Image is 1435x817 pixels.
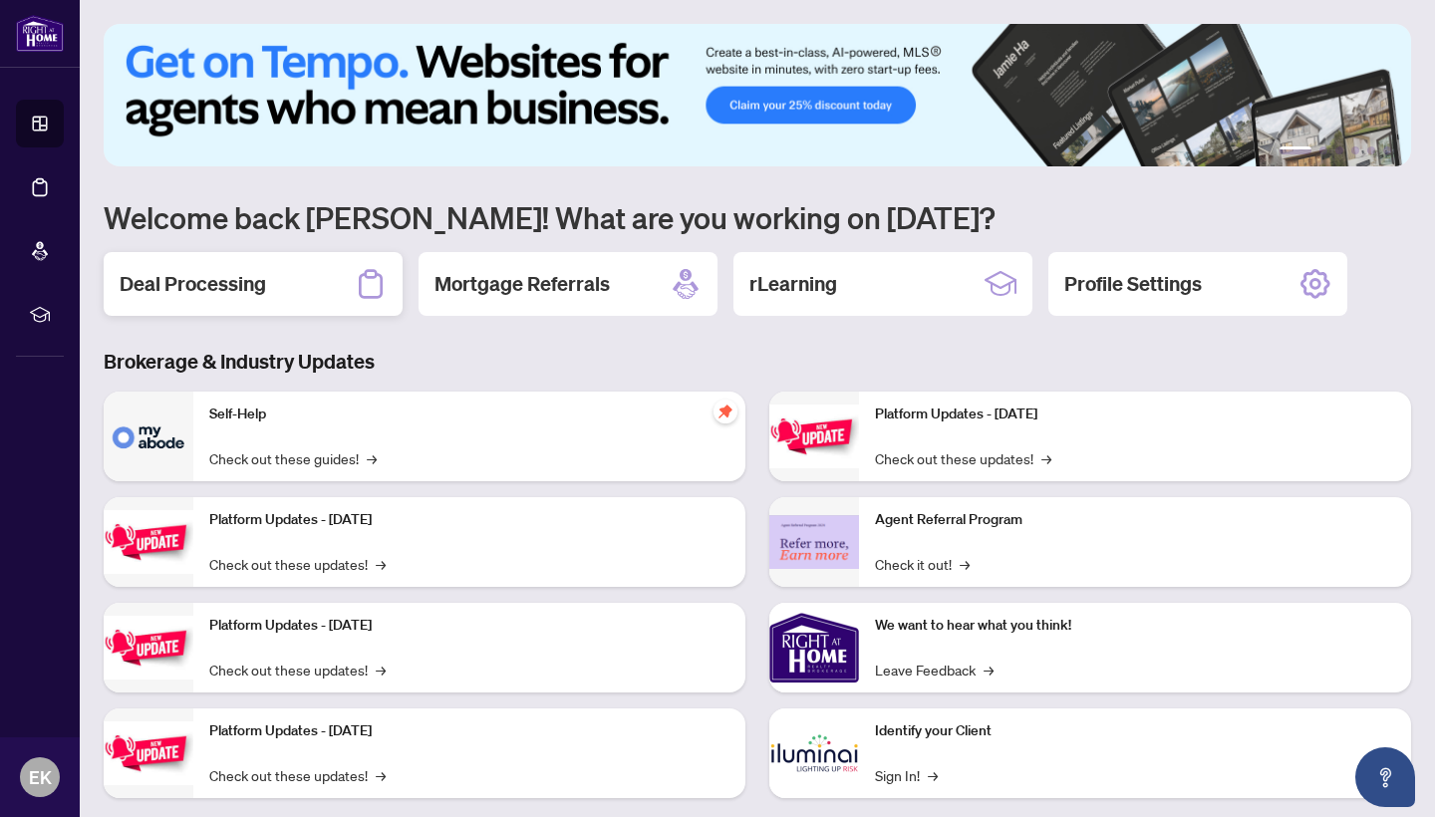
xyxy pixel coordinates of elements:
[1335,146,1343,154] button: 3
[209,404,729,425] p: Self-Help
[209,764,386,786] a: Check out these updates!→
[1355,747,1415,807] button: Open asap
[928,764,938,786] span: →
[29,763,52,791] span: EK
[209,659,386,681] a: Check out these updates!→
[769,405,859,467] img: Platform Updates - June 23, 2025
[875,659,994,681] a: Leave Feedback→
[769,603,859,692] img: We want to hear what you think!
[1319,146,1327,154] button: 2
[376,764,386,786] span: →
[1064,270,1202,298] h2: Profile Settings
[376,553,386,575] span: →
[209,509,729,531] p: Platform Updates - [DATE]
[104,721,193,784] img: Platform Updates - July 8, 2025
[984,659,994,681] span: →
[104,510,193,573] img: Platform Updates - September 16, 2025
[376,659,386,681] span: →
[1367,146,1375,154] button: 5
[1041,447,1051,469] span: →
[875,447,1051,469] a: Check out these updates!→
[120,270,266,298] h2: Deal Processing
[749,270,837,298] h2: rLearning
[104,348,1411,376] h3: Brokerage & Industry Updates
[714,400,737,423] span: pushpin
[104,616,193,679] img: Platform Updates - July 21, 2025
[875,720,1395,742] p: Identify your Client
[104,24,1411,166] img: Slide 0
[769,708,859,798] img: Identify your Client
[875,764,938,786] a: Sign In!→
[367,447,377,469] span: →
[104,392,193,481] img: Self-Help
[209,720,729,742] p: Platform Updates - [DATE]
[875,615,1395,637] p: We want to hear what you think!
[960,553,970,575] span: →
[769,515,859,570] img: Agent Referral Program
[16,15,64,52] img: logo
[1383,146,1391,154] button: 6
[875,404,1395,425] p: Platform Updates - [DATE]
[1351,146,1359,154] button: 4
[104,198,1411,236] h1: Welcome back [PERSON_NAME]! What are you working on [DATE]?
[209,615,729,637] p: Platform Updates - [DATE]
[209,447,377,469] a: Check out these guides!→
[1280,146,1311,154] button: 1
[875,553,970,575] a: Check it out!→
[875,509,1395,531] p: Agent Referral Program
[434,270,610,298] h2: Mortgage Referrals
[209,553,386,575] a: Check out these updates!→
